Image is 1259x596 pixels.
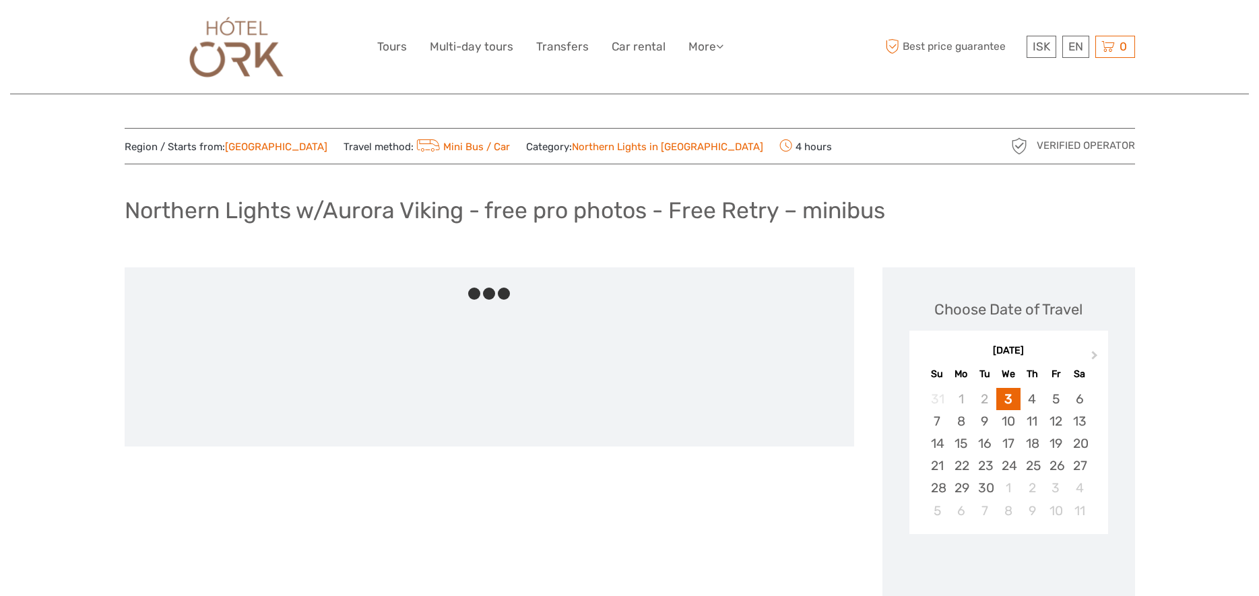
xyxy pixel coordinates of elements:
span: Region / Starts from: [125,140,327,154]
div: Choose Wednesday, October 1st, 2025 [996,477,1020,499]
div: Choose Monday, October 6th, 2025 [949,500,973,522]
div: Choose Tuesday, October 7th, 2025 [973,500,996,522]
div: Choose Saturday, September 27th, 2025 [1068,455,1091,477]
div: Not available Sunday, August 31st, 2025 [926,388,949,410]
a: Mini Bus / Car [414,141,511,153]
div: Choose Friday, September 12th, 2025 [1044,410,1068,432]
div: Fr [1044,365,1068,383]
div: Choose Thursday, October 9th, 2025 [1021,500,1044,522]
div: Loading... [1004,569,1013,578]
div: Choose Thursday, October 2nd, 2025 [1021,477,1044,499]
span: ISK [1033,40,1050,53]
div: Choose Sunday, September 14th, 2025 [926,432,949,455]
a: Multi-day tours [430,37,513,57]
a: Car rental [612,37,666,57]
span: Category: [526,140,763,154]
div: Choose Thursday, September 11th, 2025 [1021,410,1044,432]
div: Choose Saturday, September 13th, 2025 [1068,410,1091,432]
div: Choose Monday, September 22nd, 2025 [949,455,973,477]
div: Choose Wednesday, September 10th, 2025 [996,410,1020,432]
div: Su [926,365,949,383]
div: Choose Wednesday, September 17th, 2025 [996,432,1020,455]
div: Choose Friday, September 26th, 2025 [1044,455,1068,477]
img: Our services [183,10,291,84]
div: Choose Saturday, September 6th, 2025 [1068,388,1091,410]
div: Choose Monday, September 29th, 2025 [949,477,973,499]
div: Choose Thursday, September 25th, 2025 [1021,455,1044,477]
div: We [996,365,1020,383]
span: Verified Operator [1037,139,1135,153]
a: Tours [377,37,407,57]
div: Choose Monday, September 15th, 2025 [949,432,973,455]
div: Choose Sunday, September 28th, 2025 [926,477,949,499]
div: Tu [973,365,996,383]
a: [GEOGRAPHIC_DATA] [225,141,327,153]
div: Choose Saturday, October 4th, 2025 [1068,477,1091,499]
div: Choose Thursday, September 4th, 2025 [1021,388,1044,410]
a: More [688,37,723,57]
div: Choose Sunday, October 5th, 2025 [926,500,949,522]
div: Choose Friday, October 3rd, 2025 [1044,477,1068,499]
h1: Northern Lights w/Aurora Viking - free pro photos - Free Retry – minibus [125,197,885,224]
div: Th [1021,365,1044,383]
div: Choose Thursday, September 18th, 2025 [1021,432,1044,455]
span: 4 hours [779,137,832,156]
div: Sa [1068,365,1091,383]
span: 0 [1118,40,1129,53]
div: Choose Sunday, September 7th, 2025 [926,410,949,432]
a: Transfers [536,37,589,57]
div: Choose Saturday, October 11th, 2025 [1068,500,1091,522]
div: month 2025-09 [913,388,1103,522]
img: verified_operator_grey_128.png [1008,135,1030,157]
div: Choose Wednesday, September 24th, 2025 [996,455,1020,477]
a: Northern Lights in [GEOGRAPHIC_DATA] [572,141,763,153]
div: Choose Tuesday, September 16th, 2025 [973,432,996,455]
div: Not available Tuesday, September 2nd, 2025 [973,388,996,410]
div: Choose Friday, September 19th, 2025 [1044,432,1068,455]
div: Not available Monday, September 1st, 2025 [949,388,973,410]
div: Choose Saturday, September 20th, 2025 [1068,432,1091,455]
div: EN [1062,36,1089,58]
div: Choose Friday, October 10th, 2025 [1044,500,1068,522]
div: [DATE] [909,344,1108,358]
div: Mo [949,365,973,383]
div: Choose Tuesday, September 23rd, 2025 [973,455,996,477]
div: Choose Sunday, September 21st, 2025 [926,455,949,477]
div: Choose Tuesday, September 30th, 2025 [973,477,996,499]
div: Choose Friday, September 5th, 2025 [1044,388,1068,410]
div: Choose Wednesday, October 8th, 2025 [996,500,1020,522]
span: Best price guarantee [882,36,1023,58]
div: Choose Tuesday, September 9th, 2025 [973,410,996,432]
button: Next Month [1085,347,1107,369]
div: Choose Monday, September 8th, 2025 [949,410,973,432]
div: Choose Wednesday, September 3rd, 2025 [996,388,1020,410]
span: Travel method: [344,137,511,156]
div: Choose Date of Travel [934,299,1083,320]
